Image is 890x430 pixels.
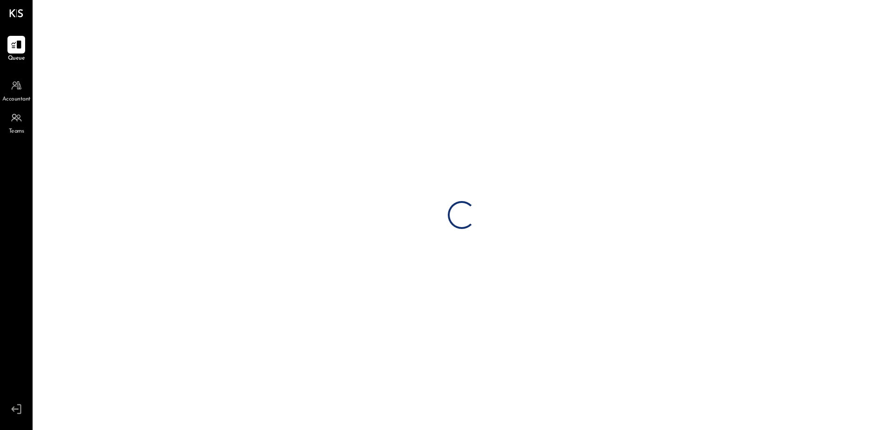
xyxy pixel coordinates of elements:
[9,128,24,136] span: Teams
[0,109,32,136] a: Teams
[8,54,25,63] span: Queue
[0,36,32,63] a: Queue
[2,95,31,104] span: Accountant
[0,77,32,104] a: Accountant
